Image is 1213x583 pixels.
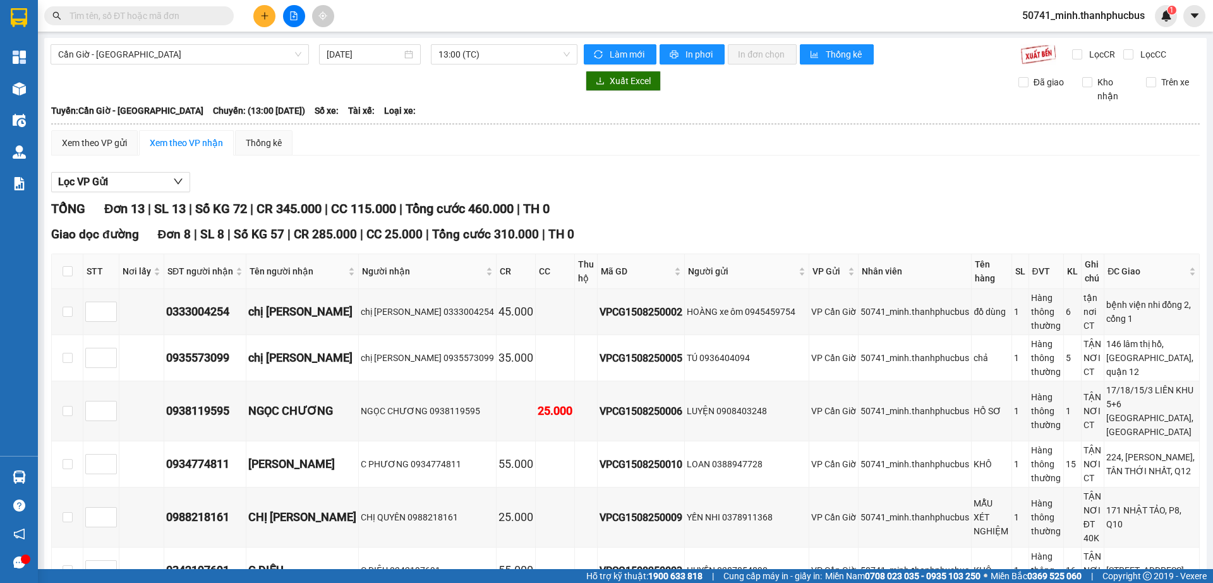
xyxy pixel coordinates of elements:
td: NGỌC CHƯƠNG [246,381,359,441]
span: Người gửi [688,264,796,278]
td: 0938119595 [164,381,246,441]
span: TỔNG [51,201,85,216]
th: Nhân viên [859,254,972,289]
div: Thống kê [246,136,282,150]
div: VPCG1508250006 [600,403,682,419]
th: KL [1064,254,1082,289]
span: | [250,201,253,216]
span: bar-chart [810,50,821,60]
div: chị [PERSON_NAME] 0333004254 [361,305,494,319]
div: [STREET_ADDRESS] [1106,563,1197,577]
td: VPCG1508250002 [598,289,685,335]
td: 0934774811 [164,441,246,488]
sup: 1 [1168,6,1176,15]
div: LOAN 0388947728 [687,457,807,471]
div: 0333004254 [166,303,244,321]
div: VP Cần Giờ [811,404,856,418]
th: CR [497,254,536,289]
div: tận nơi CT [1083,291,1102,333]
span: | [399,201,402,216]
span: question-circle [13,500,25,512]
td: VPCG1508250005 [598,335,685,381]
div: 50741_minh.thanhphucbus [860,351,969,365]
td: 0988218161 [164,488,246,548]
span: | [287,227,291,242]
div: 25.000 [538,402,572,420]
span: | [148,201,151,216]
div: bệnh viện nhi đồng 2, cổng 1 [1106,298,1197,326]
img: warehouse-icon [13,114,26,127]
div: Xem theo VP gửi [62,136,127,150]
div: 1 [1014,305,1027,319]
img: dashboard-icon [13,51,26,64]
div: TẬN NƠI ĐT 40K [1083,489,1102,545]
div: chị [PERSON_NAME] [248,303,356,321]
span: | [712,569,714,583]
span: Tài xế: [348,104,375,118]
th: Thu hộ [575,254,598,289]
div: YẾN NHI 0378911368 [687,510,807,524]
span: Đơn 8 [158,227,191,242]
span: Chuyến: (13:00 [DATE]) [213,104,305,118]
span: Đơn 13 [104,201,145,216]
th: SL [1012,254,1029,289]
span: CR 285.000 [294,227,357,242]
span: CC 25.000 [366,227,423,242]
span: | [426,227,429,242]
span: Số KG 72 [195,201,247,216]
div: 16 [1066,563,1079,577]
span: Mã GD [601,264,672,278]
div: VPCG1508250010 [600,457,682,472]
span: CR 345.000 [256,201,322,216]
td: VPCG1508250009 [598,488,685,548]
img: warehouse-icon [13,145,26,159]
th: CC [536,254,575,289]
img: icon-new-feature [1161,10,1172,21]
div: [PERSON_NAME] [248,455,356,473]
span: TH 0 [523,201,550,216]
span: Tên người nhận [250,264,346,278]
div: 1 [1014,563,1027,577]
td: 0935573099 [164,335,246,381]
td: chị Chi [246,335,359,381]
span: Lọc CR [1084,47,1117,61]
span: Số KG 57 [234,227,284,242]
span: Tổng cước 310.000 [432,227,539,242]
div: C DIỆU 0342197691 [361,563,494,577]
div: 0934774811 [166,455,244,473]
div: VPCG1508250009 [600,510,682,525]
span: download [596,77,605,87]
div: 50741_minh.thanhphucbus [860,510,969,524]
div: Hàng thông thường [1031,291,1061,333]
div: 0988218161 [166,508,244,526]
div: 1 [1014,404,1027,418]
span: notification [13,528,25,540]
div: VP Cần Giờ [811,305,856,319]
td: 0333004254 [164,289,246,335]
img: warehouse-icon [13,470,26,484]
div: Hàng thông thường [1031,337,1061,379]
span: search [52,11,61,20]
span: In phơi [685,47,715,61]
div: 0938119595 [166,402,244,420]
div: HUYỀN 0387854890 [687,563,807,577]
div: 55.000 [498,562,533,579]
div: 15 [1066,457,1079,471]
span: file-add [289,11,298,20]
td: VP Cần Giờ [809,335,859,381]
div: 146 lâm thị hồ, [GEOGRAPHIC_DATA], quận 12 [1106,337,1197,379]
button: file-add [283,5,305,27]
span: message [13,556,25,568]
span: | [194,227,197,242]
span: Lọc VP Gửi [58,174,108,190]
span: 1 [1169,6,1174,15]
div: HỒ SƠ [974,404,1009,418]
span: SĐT người nhận [167,264,233,278]
span: Lọc CC [1135,47,1168,61]
td: CHỊ QUYÊN [246,488,359,548]
td: VPCG1508250010 [598,441,685,488]
span: CC 115.000 [331,201,396,216]
span: sync [594,50,605,60]
div: KHÔ [974,457,1009,471]
th: STT [83,254,119,289]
